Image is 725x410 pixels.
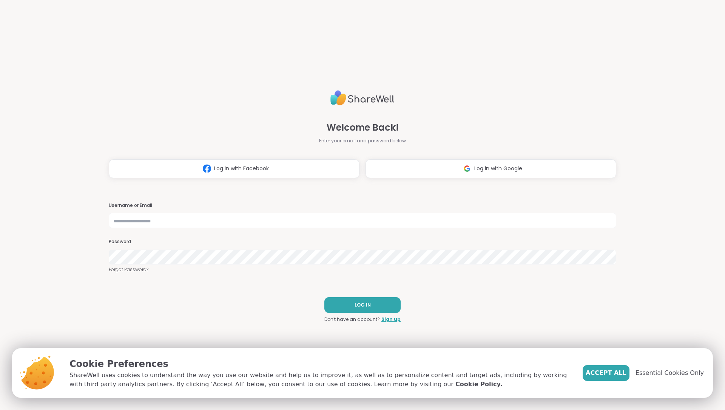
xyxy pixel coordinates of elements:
[366,159,616,178] button: Log in with Google
[583,365,629,381] button: Accept All
[330,87,395,109] img: ShareWell Logo
[474,165,522,173] span: Log in with Google
[381,316,401,323] a: Sign up
[200,162,214,176] img: ShareWell Logomark
[460,162,474,176] img: ShareWell Logomark
[636,368,704,378] span: Essential Cookies Only
[324,316,380,323] span: Don't have an account?
[355,302,371,308] span: LOG IN
[69,357,571,371] p: Cookie Preferences
[214,165,269,173] span: Log in with Facebook
[109,159,359,178] button: Log in with Facebook
[69,371,571,389] p: ShareWell uses cookies to understand the way you use our website and help us to improve it, as we...
[327,121,399,134] span: Welcome Back!
[324,297,401,313] button: LOG IN
[455,380,502,389] a: Cookie Policy.
[109,239,616,245] h3: Password
[586,368,626,378] span: Accept All
[109,202,616,209] h3: Username or Email
[109,266,616,273] a: Forgot Password?
[319,137,406,144] span: Enter your email and password below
